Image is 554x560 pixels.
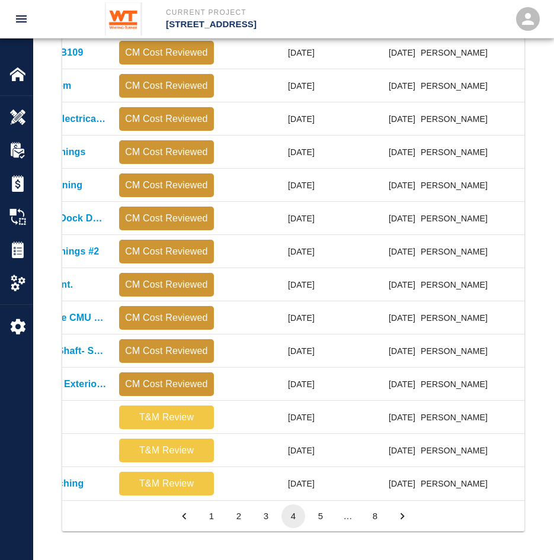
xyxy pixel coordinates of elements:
[166,7,341,18] p: Current Project
[421,301,494,334] div: [PERSON_NAME]
[421,334,494,368] div: [PERSON_NAME]
[421,235,494,268] div: [PERSON_NAME]
[421,136,494,169] div: [PERSON_NAME]
[321,368,421,401] div: [DATE]
[124,211,209,226] p: CM Cost Reviewed
[321,268,421,301] div: [DATE]
[421,434,494,467] div: [PERSON_NAME]
[321,102,421,136] div: [DATE]
[390,504,414,528] button: Go to next page
[124,278,209,292] p: CM Cost Reviewed
[220,69,321,102] div: [DATE]
[336,510,360,522] div: …
[421,401,494,434] div: [PERSON_NAME]
[124,377,209,391] p: CM Cost Reviewed
[220,102,321,136] div: [DATE]
[321,401,421,434] div: [DATE]
[7,5,36,33] button: open drawer
[363,504,387,528] button: Go to page 8
[124,178,209,192] p: CM Cost Reviewed
[171,504,416,528] nav: pagination navigation
[321,169,421,202] div: [DATE]
[321,467,421,500] div: [DATE]
[124,344,209,358] p: CM Cost Reviewed
[124,410,209,424] p: T&M Review
[281,504,305,528] button: page 4
[220,268,321,301] div: [DATE]
[166,18,341,31] p: [STREET_ADDRESS]
[220,467,321,500] div: [DATE]
[220,434,321,467] div: [DATE]
[321,434,421,467] div: [DATE]
[321,301,421,334] div: [DATE]
[421,102,494,136] div: [PERSON_NAME]
[321,334,421,368] div: [DATE]
[421,202,494,235] div: [PERSON_NAME]
[421,467,494,500] div: [PERSON_NAME]
[495,503,554,560] iframe: Chat Widget
[421,169,494,202] div: [PERSON_NAME]
[321,235,421,268] div: [DATE]
[321,136,421,169] div: [DATE]
[124,311,209,325] p: CM Cost Reviewed
[309,504,332,528] button: Go to page 5
[124,443,209,458] p: T&M Review
[124,477,209,491] p: T&M Review
[254,504,278,528] button: Go to page 3
[321,202,421,235] div: [DATE]
[421,368,494,401] div: [PERSON_NAME]
[105,2,142,36] img: Whiting-Turner
[124,112,209,126] p: CM Cost Reviewed
[124,46,209,60] p: CM Cost Reviewed
[220,36,321,69] div: [DATE]
[321,69,421,102] div: [DATE]
[421,36,494,69] div: [PERSON_NAME]
[220,136,321,169] div: [DATE]
[321,36,421,69] div: [DATE]
[124,79,209,93] p: CM Cost Reviewed
[227,504,251,528] button: Go to page 2
[220,169,321,202] div: [DATE]
[172,504,196,528] button: Go to previous page
[124,145,209,159] p: CM Cost Reviewed
[124,244,209,259] p: CM Cost Reviewed
[200,504,223,528] button: Go to page 1
[421,268,494,301] div: [PERSON_NAME]
[220,202,321,235] div: [DATE]
[220,334,321,368] div: [DATE]
[220,368,321,401] div: [DATE]
[421,69,494,102] div: [PERSON_NAME]
[220,401,321,434] div: [DATE]
[220,235,321,268] div: [DATE]
[220,301,321,334] div: [DATE]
